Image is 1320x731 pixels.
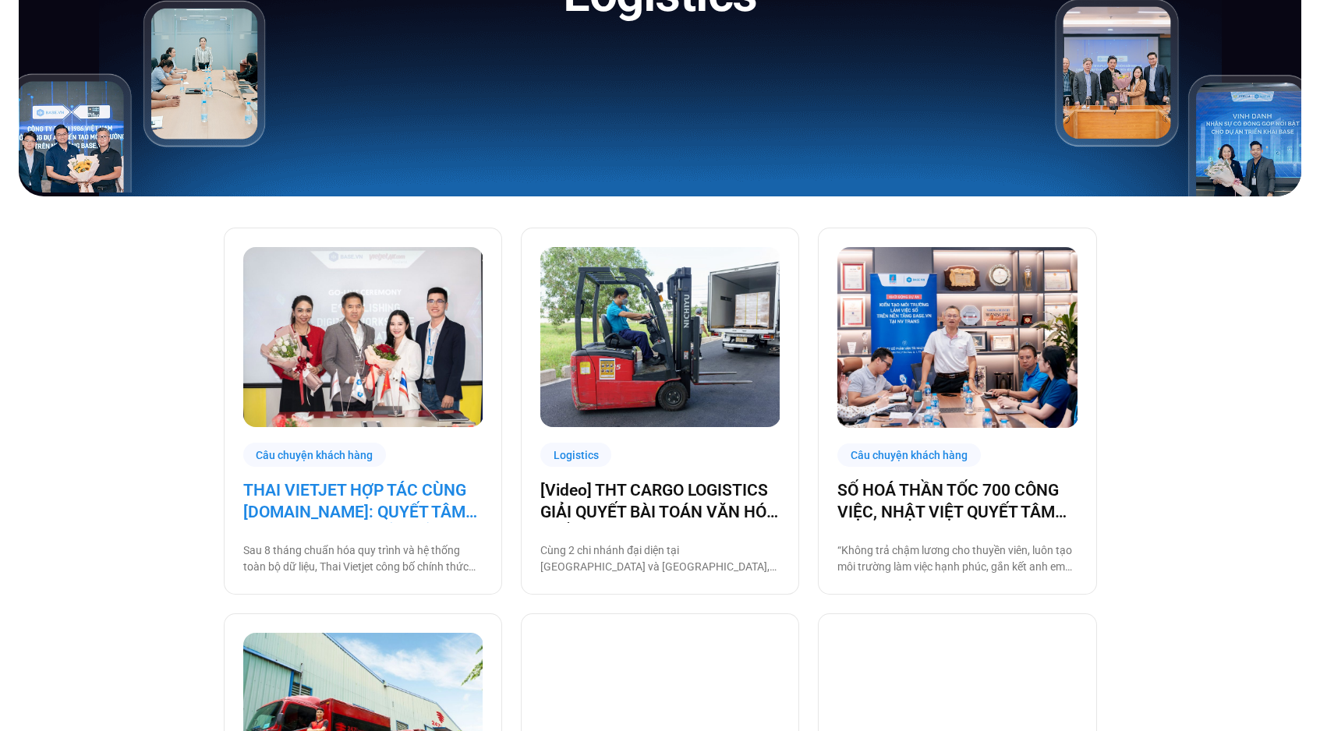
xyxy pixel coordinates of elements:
[837,542,1077,575] p: “Không trả chậm lương cho thuyền viên, luôn tạo môi trường làm việc hạnh phúc, gắn kết anh em tàu...
[837,479,1077,523] a: SỐ HOÁ THẦN TỐC 700 CÔNG VIỆC, NHẬT VIỆT QUYẾT TÂM “GẮN KẾT TÀU – BỜ”
[540,479,780,523] a: [Video] THT CARGO LOGISTICS GIẢI QUYẾT BÀI TOÁN VĂN HÓA NHẰM TĂNG TRƯỞNG BỀN VỮNG CÙNG BASE
[243,443,387,467] div: Câu chuyện khách hàng
[243,542,483,575] p: Sau 8 tháng chuẩn hóa quy trình và hệ thống toàn bộ dữ liệu, Thai Vietjet công bố chính thức vận ...
[243,479,483,523] a: THAI VIETJET HỢP TÁC CÙNG [DOMAIN_NAME]: QUYẾT TÂM “CẤT CÁNH” CHUYỂN ĐỔI SỐ
[540,542,780,575] p: Cùng 2 chi nhánh đại diện tại [GEOGRAPHIC_DATA] và [GEOGRAPHIC_DATA], THT Cargo Logistics là một ...
[540,443,612,467] div: Logistics
[837,443,981,468] div: Câu chuyện khách hàng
